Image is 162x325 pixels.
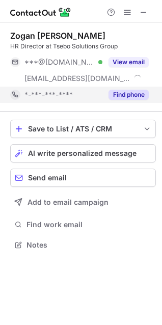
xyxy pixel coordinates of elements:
[26,220,152,229] span: Find work email
[28,198,109,206] span: Add to email campaign
[10,31,105,41] div: Zogan [PERSON_NAME]
[24,58,95,67] span: ***@[DOMAIN_NAME]
[10,218,156,232] button: Find work email
[109,90,149,100] button: Reveal Button
[10,144,156,163] button: AI write personalized message
[26,240,152,250] span: Notes
[28,174,67,182] span: Send email
[109,57,149,67] button: Reveal Button
[10,6,71,18] img: ContactOut v5.3.10
[10,120,156,138] button: save-profile-one-click
[28,125,138,133] div: Save to List / ATS / CRM
[10,169,156,187] button: Send email
[10,42,156,51] div: HR Director at Tsebo Solutions Group
[24,74,130,83] span: [EMAIL_ADDRESS][DOMAIN_NAME]
[28,149,137,157] span: AI write personalized message
[10,193,156,211] button: Add to email campaign
[10,238,156,252] button: Notes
